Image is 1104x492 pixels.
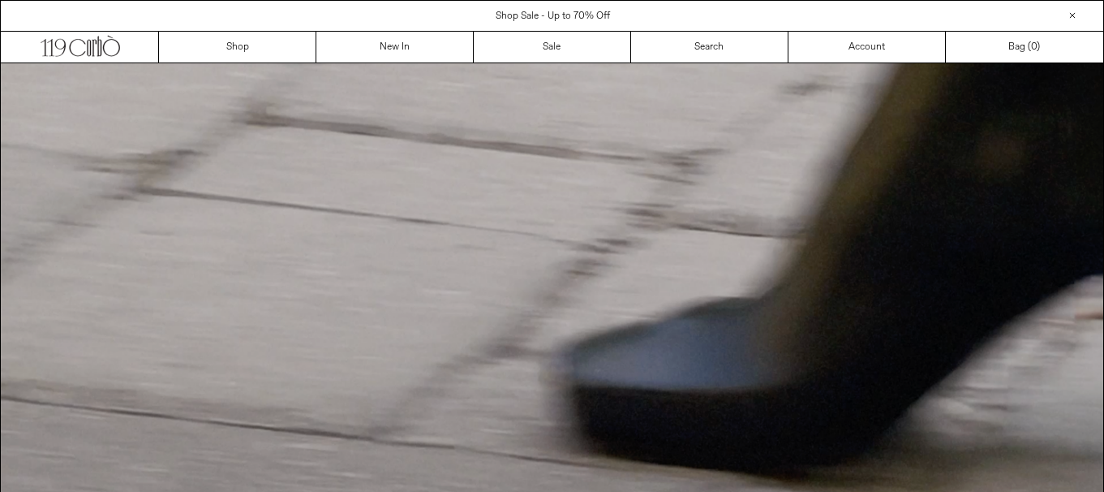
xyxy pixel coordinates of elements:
a: New In [316,32,474,63]
span: ) [1031,40,1040,54]
a: Sale [474,32,631,63]
a: Account [788,32,946,63]
a: Search [631,32,788,63]
a: Shop Sale - Up to 70% Off [496,10,610,23]
span: 0 [1031,41,1037,54]
a: Shop [159,32,316,63]
a: Bag () [946,32,1103,63]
